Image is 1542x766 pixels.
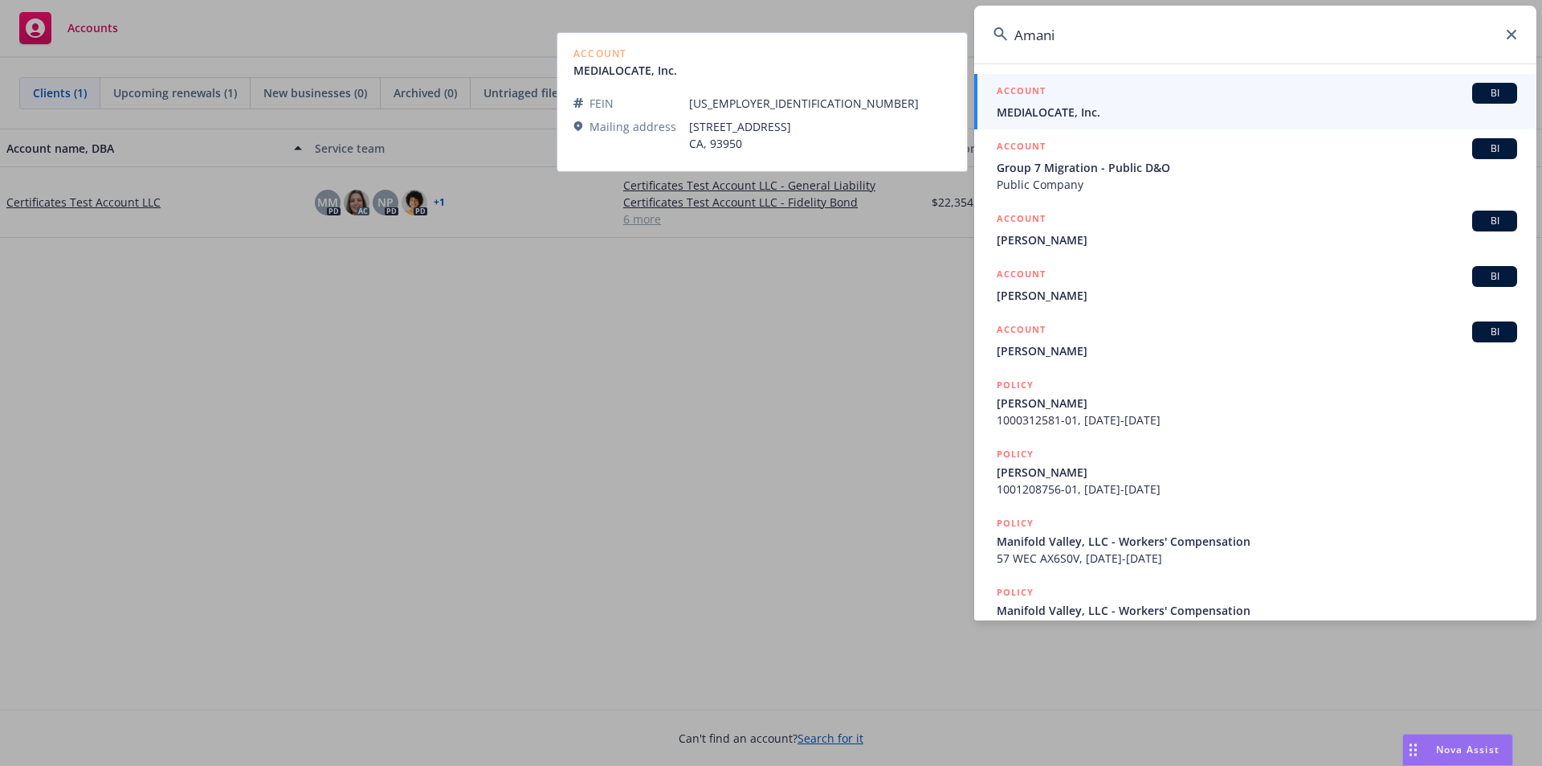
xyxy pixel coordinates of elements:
a: ACCOUNTBIGroup 7 Migration - Public D&OPublic Company [974,129,1536,202]
h5: POLICY [997,446,1034,462]
span: BI [1479,325,1511,339]
div: Drag to move [1403,735,1423,765]
a: ACCOUNTBI[PERSON_NAME] [974,313,1536,368]
h5: ACCOUNT [997,211,1046,230]
span: [PERSON_NAME] [997,287,1517,304]
span: Manifold Valley, LLC - Workers' Compensation [997,602,1517,619]
span: [PERSON_NAME] [997,395,1517,412]
a: POLICYManifold Valley, LLC - Workers' Compensation57 WEC AX6S0V, [DATE]-[DATE] [974,576,1536,645]
input: Search... [974,6,1536,63]
h5: POLICY [997,377,1034,393]
span: Public Company [997,176,1517,193]
span: BI [1479,214,1511,228]
h5: ACCOUNT [997,83,1046,102]
span: Group 7 Migration - Public D&O [997,159,1517,176]
span: 57 WEC AX6S0V, [DATE]-[DATE] [997,550,1517,567]
a: ACCOUNTBI[PERSON_NAME] [974,202,1536,257]
h5: ACCOUNT [997,266,1046,285]
h5: ACCOUNT [997,138,1046,158]
a: POLICYManifold Valley, LLC - Workers' Compensation57 WEC AX6S0V, [DATE]-[DATE] [974,506,1536,576]
a: POLICY[PERSON_NAME]1001208756-01, [DATE]-[DATE] [974,437,1536,506]
span: 1000312581-01, [DATE]-[DATE] [997,412,1517,428]
span: [PERSON_NAME] [997,231,1517,248]
button: Nova Assist [1402,734,1513,766]
span: [PERSON_NAME] [997,342,1517,359]
a: ACCOUNTBIMEDIALOCATE, Inc. [974,74,1536,129]
a: POLICY[PERSON_NAME]1000312581-01, [DATE]-[DATE] [974,368,1536,437]
span: BI [1479,269,1511,284]
span: Nova Assist [1436,743,1499,756]
span: 57 WEC AX6S0V, [DATE]-[DATE] [997,619,1517,636]
span: MEDIALOCATE, Inc. [997,104,1517,121]
h5: POLICY [997,584,1034,600]
span: 1001208756-01, [DATE]-[DATE] [997,481,1517,498]
h5: POLICY [997,515,1034,531]
a: ACCOUNTBI[PERSON_NAME] [974,257,1536,313]
span: BI [1479,86,1511,100]
h5: ACCOUNT [997,322,1046,341]
span: Manifold Valley, LLC - Workers' Compensation [997,533,1517,550]
span: [PERSON_NAME] [997,464,1517,481]
span: BI [1479,141,1511,156]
